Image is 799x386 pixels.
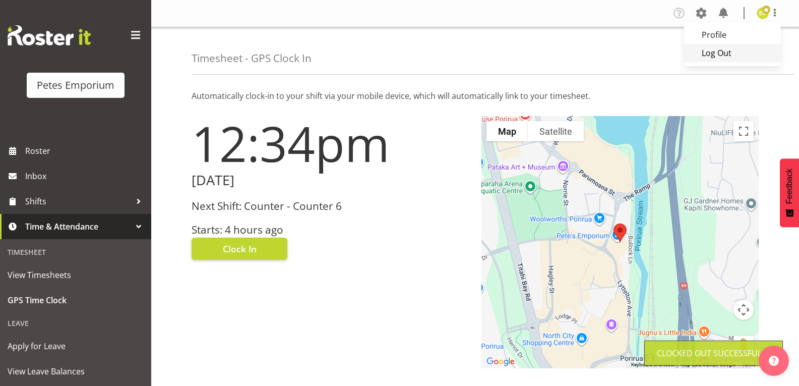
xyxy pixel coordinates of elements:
[8,364,144,379] span: View Leave Balances
[757,7,769,19] img: emma-croft7499.jpg
[8,267,144,283] span: View Timesheets
[3,288,149,313] a: GPS Time Clock
[528,121,584,141] button: Show satellite imagery
[486,121,528,141] button: Show street map
[684,26,781,44] a: Profile
[25,219,131,234] span: Time & Attendance
[37,78,114,93] div: Petes Emporium
[657,347,770,359] div: Clocked out Successfully
[733,336,754,356] button: Drag Pegman onto the map to open Street View
[192,90,759,102] p: Automatically clock-in to your shift via your mobile device, which will automatically link to you...
[25,143,146,158] span: Roster
[3,359,149,384] a: View Leave Balances
[3,313,149,334] div: Leave
[8,339,144,354] span: Apply for Leave
[785,169,794,204] span: Feedback
[8,25,91,45] img: Rosterit website logo
[3,334,149,359] a: Apply for Leave
[223,242,257,255] span: Clock In
[733,121,754,141] button: Toggle fullscreen view
[484,355,517,368] a: Open this area in Google Maps (opens a new window)
[25,169,146,184] span: Inbox
[192,238,287,260] button: Clock In
[192,52,312,64] h4: Timesheet - GPS Clock In
[484,355,517,368] img: Google
[192,173,469,188] h2: [DATE]
[25,194,131,209] span: Shifts
[733,300,754,320] button: Map camera controls
[3,242,149,262] div: Timesheet
[780,158,799,227] button: Feedback - Show survey
[8,293,144,308] span: GPS Time Clock
[3,262,149,288] a: View Timesheets
[631,361,674,368] button: Keyboard shortcuts
[192,200,469,212] h3: Next Shift: Counter - Counter 6
[192,224,469,236] h3: Starts: 4 hours ago
[192,116,469,171] h1: 12:34pm
[769,356,779,366] img: help-xxl-2.png
[684,44,781,62] a: Log Out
